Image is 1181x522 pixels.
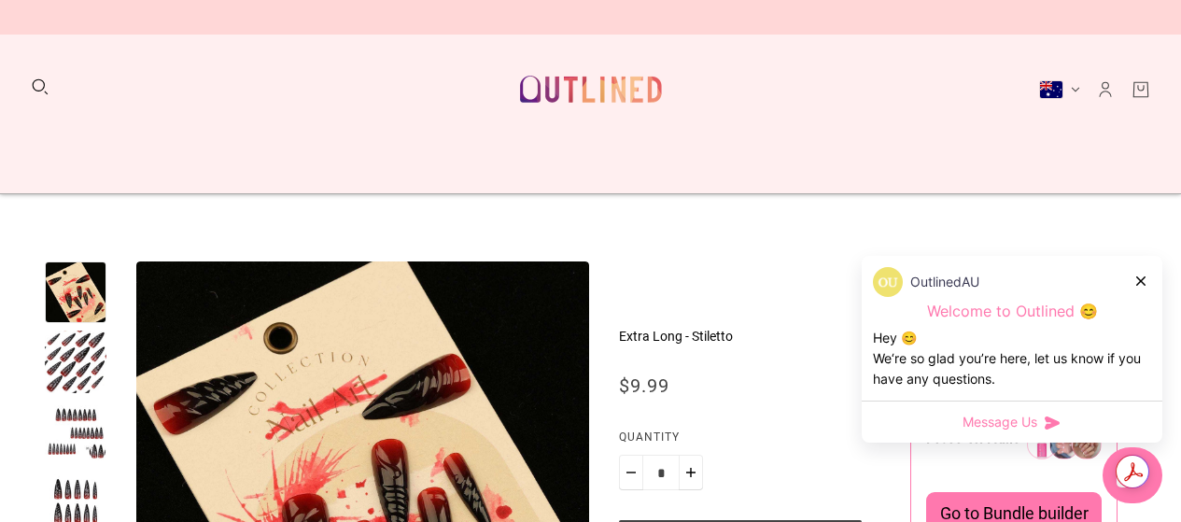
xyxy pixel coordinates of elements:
label: Quantity [619,428,862,455]
span: $9.99 [619,374,669,397]
div: Hey 😊 We‘re so glad you’re here, let us know if you have any questions. [873,328,1151,389]
button: Minus [619,455,643,490]
p: Welcome to Outlined 😊 [873,302,1151,321]
a: Account [1095,79,1116,100]
a: Cart [1131,79,1151,100]
img: data:image/png;base64,iVBORw0KGgoAAAANSUhEUgAAACQAAAAkCAYAAADhAJiYAAACJklEQVR4AexUO28TQRice/mFQxI... [873,267,903,297]
button: Australia [1039,80,1080,99]
p: Extra Long - Stiletto [619,327,862,346]
button: Plus [679,455,703,490]
span: Message Us [963,413,1037,431]
a: Outlined [509,49,673,129]
p: OutlinedAU [910,272,979,292]
button: Search [30,77,50,97]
